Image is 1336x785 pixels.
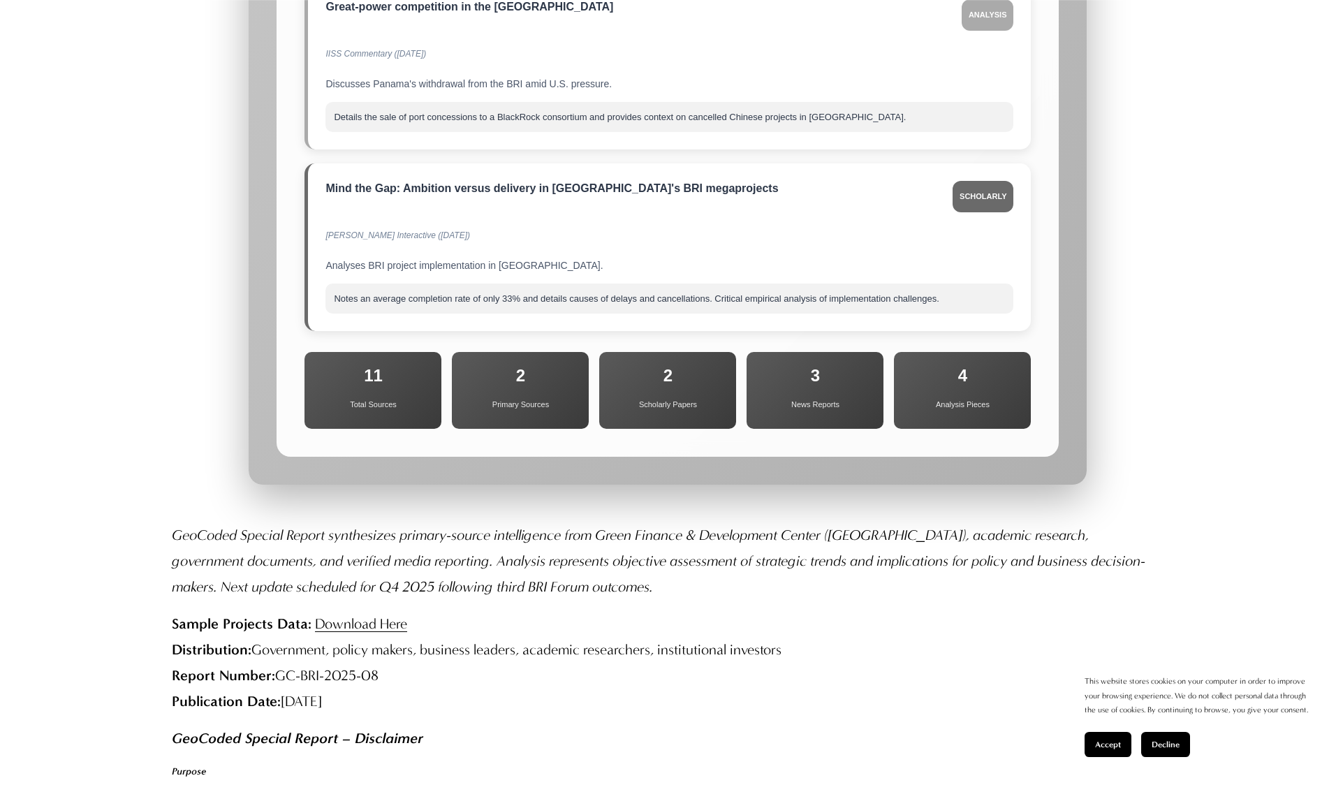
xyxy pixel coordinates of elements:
[315,362,431,388] span: 11
[315,615,407,632] a: Download Here
[953,181,1013,212] span: Scholarly
[1152,740,1180,749] span: Decline
[172,667,275,684] strong: Report Number:
[325,284,1013,314] div: Notes an average completion rate of only 33% and details causes of delays and cancellations. Crit...
[904,362,1020,388] span: 4
[325,258,1013,273] div: Analyses BRI project implementation in [GEOGRAPHIC_DATA].
[1095,740,1121,749] span: Accept
[610,392,726,418] span: Scholarly Papers
[325,223,1013,249] div: [PERSON_NAME] Interactive ([DATE])
[904,392,1020,418] span: Analysis Pieces
[610,362,726,388] span: 2
[172,693,281,710] strong: Publication Date:
[172,527,1145,595] em: GeoCoded Special Report synthesizes primary-source intelligence from Green Finance & Development ...
[757,392,873,418] span: News Reports
[325,181,942,196] div: Mind the Gap: Ambition versus delivery in [GEOGRAPHIC_DATA]'s BRI megaprojects
[1085,675,1308,718] p: This website stores cookies on your computer in order to improve your browsing experience. We do ...
[315,392,431,418] span: Total Sources
[325,102,1013,133] div: Details the sale of port concessions to a BlackRock consortium and provides context on cancelled ...
[325,76,1013,91] div: Discusses Panama's withdrawal from the BRI amid U.S. pressure.
[462,362,578,388] span: 2
[172,765,206,777] em: Purpose
[172,615,311,632] strong: Sample Projects Data:
[1085,732,1131,757] button: Accept
[1141,732,1190,757] button: Decline
[172,611,1164,714] p: Government, policy makers, business leaders, academic researchers, institutional investors GC-BRI...
[172,641,251,658] strong: Distribution:
[325,41,1013,67] div: IISS Commentary ([DATE])
[757,362,873,388] span: 3
[172,730,423,747] em: GeoCoded Special Report – Disclaimer
[1071,661,1322,771] section: Cookie banner
[462,392,578,418] span: Primary Sources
